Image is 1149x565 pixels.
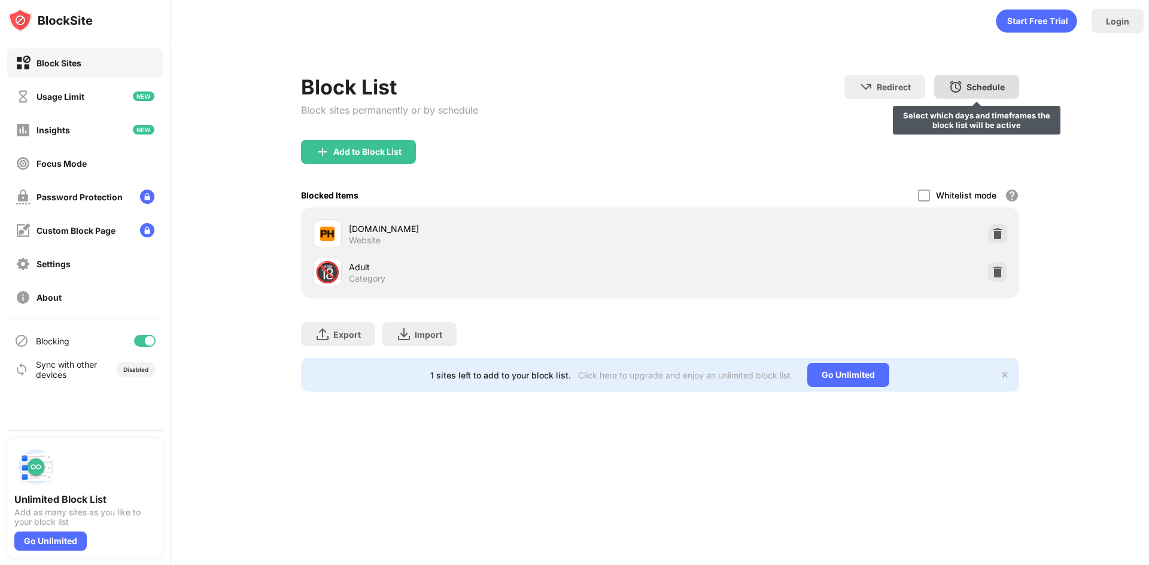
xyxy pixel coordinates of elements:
[333,147,402,157] div: Add to Block List
[966,82,1005,92] div: Schedule
[16,156,31,171] img: focus-off.svg
[37,158,87,169] div: Focus Mode
[877,82,911,92] div: Redirect
[315,260,340,285] div: 🔞
[996,9,1077,33] div: animation
[1000,370,1010,380] img: x-button.svg
[37,225,115,236] div: Custom Block Page
[37,91,84,102] div: Usage Limit
[16,56,31,71] img: block-on.svg
[349,273,385,284] div: Category
[14,445,57,488] img: push-block-list.svg
[14,508,156,527] div: Add as many sites as you like to your block list
[16,290,31,305] img: about-off.svg
[1106,16,1129,26] div: Login
[16,223,31,238] img: customize-block-page-off.svg
[14,532,87,551] div: Go Unlimited
[415,329,442,340] div: Import
[8,8,93,32] img: logo-blocksite.svg
[301,190,358,200] div: Blocked Items
[16,190,31,204] img: password-protection-off.svg
[333,329,361,340] div: Export
[936,190,996,200] div: Whitelist mode
[37,125,70,135] div: Insights
[37,292,62,303] div: About
[430,370,571,380] div: 1 sites left to add to your block list.
[140,223,154,237] img: lock-menu.svg
[14,362,29,377] img: sync-icon.svg
[133,91,154,101] img: new-icon.svg
[16,89,31,104] img: time-usage-off.svg
[578,370,793,380] div: Click here to upgrade and enjoy an unlimited block list.
[301,75,478,99] div: Block List
[301,104,478,116] div: Block sites permanently or by schedule
[807,363,889,387] div: Go Unlimited
[16,256,31,271] img: settings-off.svg
[349,261,660,273] div: Adult
[14,493,156,505] div: Unlimited Block List
[349,235,381,246] div: Website
[16,123,31,138] img: insights-off.svg
[37,58,81,68] div: Block Sites
[349,222,660,235] div: [DOMAIN_NAME]
[133,125,154,135] img: new-icon.svg
[37,259,71,269] div: Settings
[37,192,123,202] div: Password Protection
[123,366,148,373] div: Disabled
[898,111,1056,130] div: Select which days and timeframes the block list will be active
[36,336,69,346] div: Blocking
[36,359,98,380] div: Sync with other devices
[320,227,335,241] img: favicons
[14,334,29,348] img: blocking-icon.svg
[140,190,154,204] img: lock-menu.svg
